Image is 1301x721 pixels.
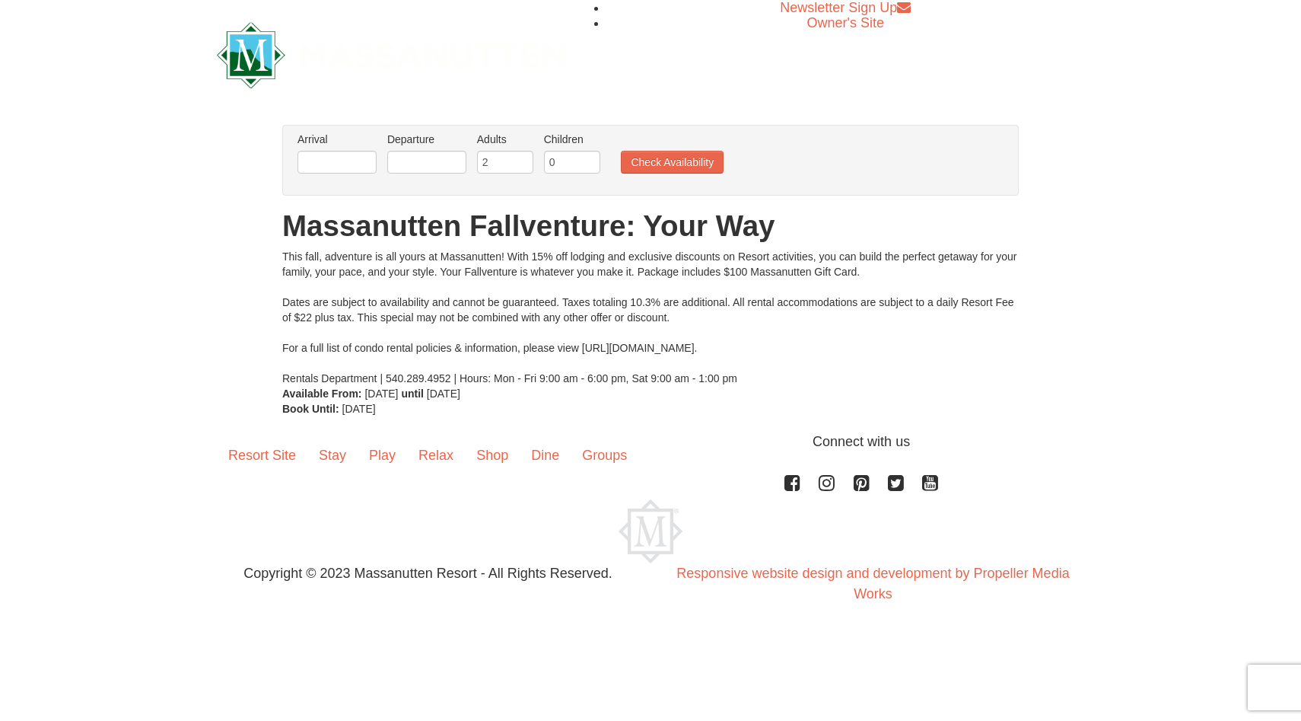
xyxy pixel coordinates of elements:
a: Relax [407,432,465,479]
span: [DATE] [427,388,460,400]
strong: Available From: [282,388,362,400]
button: Check Availability [621,151,724,174]
strong: Book Until: [282,403,339,415]
a: Dine [520,432,571,479]
label: Adults [477,132,533,147]
h1: Massanutten Fallventure: Your Way [282,211,1019,241]
img: Massanutten Resort Logo [217,22,565,88]
strong: until [401,388,424,400]
a: Play [358,432,407,479]
a: Owner's Site [807,15,884,30]
a: Massanutten Resort [217,35,565,71]
div: This fall, adventure is all yours at Massanutten! With 15% off lodging and exclusive discounts on... [282,249,1019,386]
img: Massanutten Resort Logo [619,499,682,563]
label: Arrival [297,132,377,147]
span: [DATE] [342,403,376,415]
a: Groups [571,432,638,479]
label: Children [544,132,600,147]
a: Shop [465,432,520,479]
a: Responsive website design and development by Propeller Media Works [676,566,1069,601]
p: Connect with us [217,432,1084,452]
span: [DATE] [364,388,398,400]
label: Departure [387,132,466,147]
a: Resort Site [217,432,307,479]
p: Copyright © 2023 Massanutten Resort - All Rights Reserved. [205,563,650,584]
a: Stay [307,432,358,479]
